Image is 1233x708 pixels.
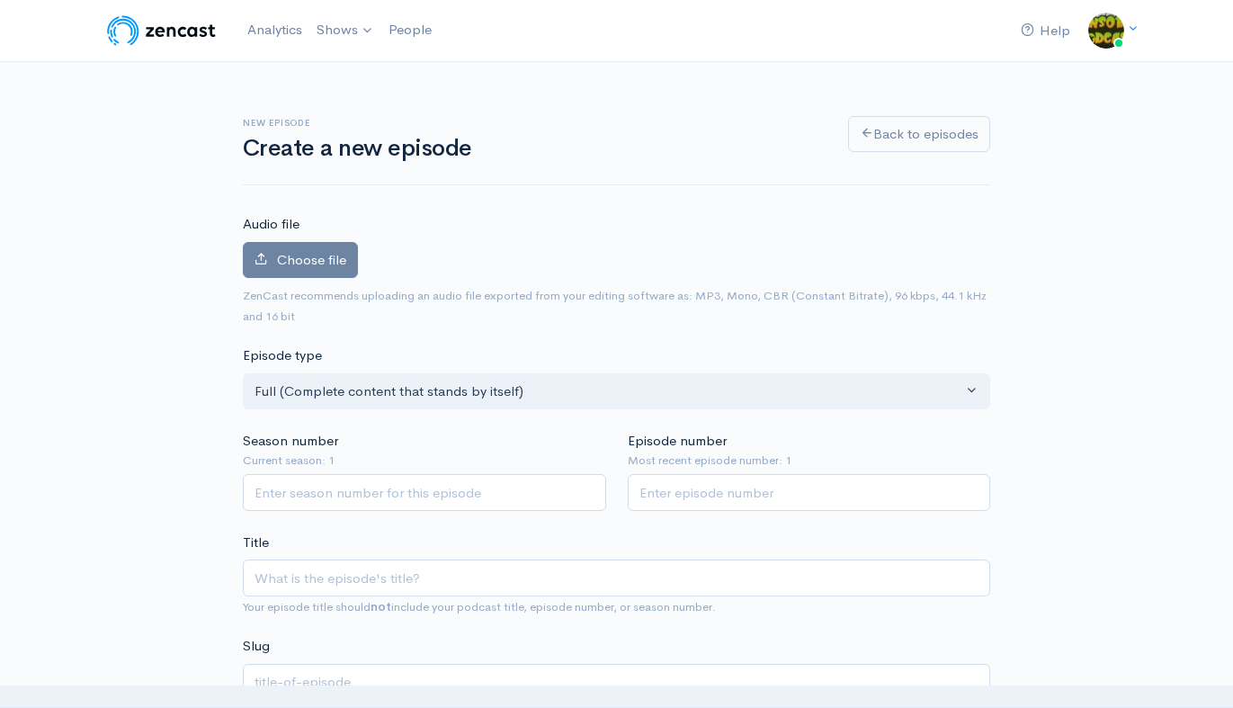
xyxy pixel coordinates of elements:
[243,214,299,235] label: Audio file
[243,474,606,511] input: Enter season number for this episode
[628,474,991,511] input: Enter episode number
[243,288,987,324] small: ZenCast recommends uploading an audio file exported from your editing software as: MP3, Mono, CBR...
[104,13,219,49] img: ZenCast Logo
[243,345,322,366] label: Episode type
[243,560,990,596] input: What is the episode's title?
[1014,12,1077,50] a: Help
[243,431,338,452] label: Season number
[371,599,391,614] strong: not
[277,251,346,268] span: Choose file
[243,136,826,162] h1: Create a new episode
[243,599,716,614] small: Your episode title should include your podcast title, episode number, or season number.
[243,373,990,410] button: Full (Complete content that stands by itself)
[243,533,269,553] label: Title
[628,431,727,452] label: Episode number
[243,452,606,470] small: Current season: 1
[240,11,309,49] a: Analytics
[628,452,991,470] small: Most recent episode number: 1
[309,11,381,50] a: Shows
[243,636,270,657] label: Slug
[848,116,990,153] a: Back to episodes
[243,664,990,701] input: title-of-episode
[1088,13,1124,49] img: ...
[381,11,439,49] a: People
[243,118,826,128] h6: New episode
[255,381,962,402] div: Full (Complete content that stands by itself)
